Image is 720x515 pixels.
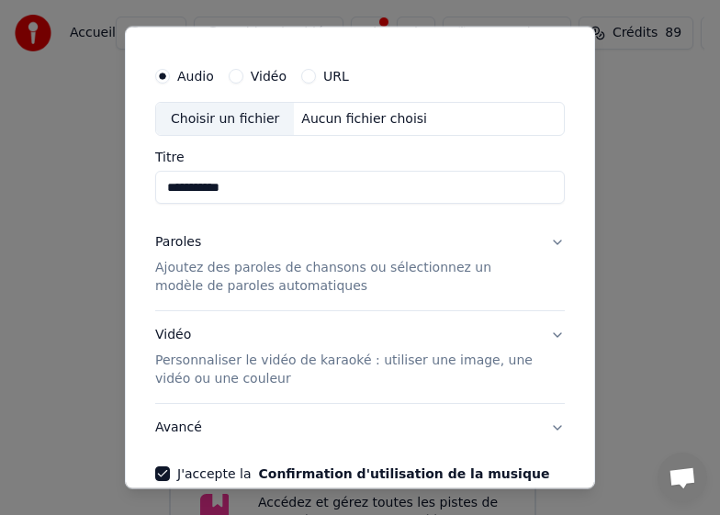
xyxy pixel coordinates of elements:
[258,467,549,480] button: J'accepte la
[155,233,201,252] div: Paroles
[156,102,294,135] div: Choisir un fichier
[177,69,214,82] label: Audio
[177,467,549,480] label: J'accepte la
[155,352,535,388] p: Personnaliser le vidéo de karaoké : utiliser une image, une vidéo ou une couleur
[294,109,434,128] div: Aucun fichier choisi
[155,151,565,163] label: Titre
[155,404,565,452] button: Avancé
[251,69,287,82] label: Vidéo
[155,259,535,296] p: Ajoutez des paroles de chansons ou sélectionnez un modèle de paroles automatiques
[155,326,535,388] div: Vidéo
[155,218,565,310] button: ParolesAjoutez des paroles de chansons ou sélectionnez un modèle de paroles automatiques
[148,11,572,28] h2: Créer un Karaoké
[323,69,349,82] label: URL
[155,311,565,403] button: VidéoPersonnaliser le vidéo de karaoké : utiliser une image, une vidéo ou une couleur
